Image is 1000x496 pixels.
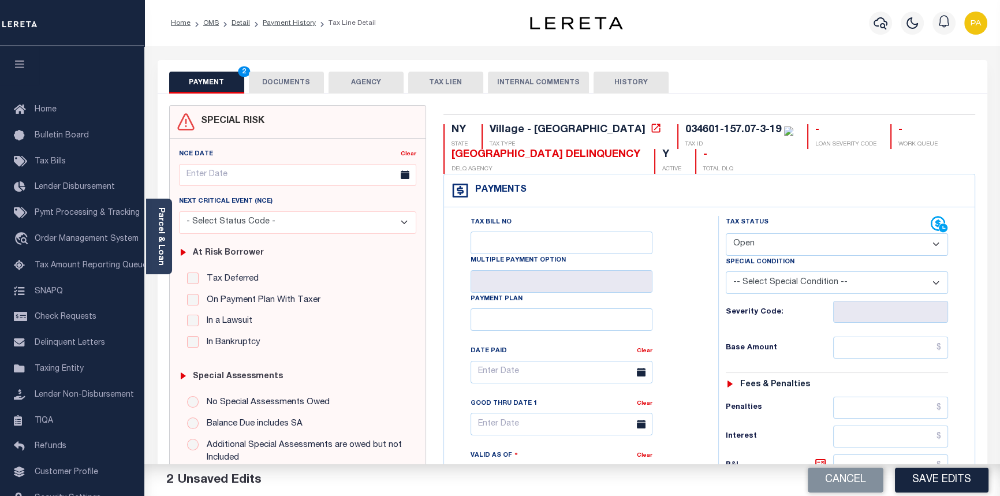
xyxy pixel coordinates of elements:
[471,294,523,304] label: Payment Plan
[203,20,219,27] a: OMS
[815,124,876,137] div: -
[637,348,652,354] a: Clear
[171,20,191,27] a: Home
[471,361,652,383] input: Enter Date
[833,454,949,476] input: $
[179,150,213,159] label: NCE Date
[35,235,139,243] span: Order Management System
[895,468,988,493] button: Save Edits
[35,365,84,373] span: Taxing Entity
[898,140,938,149] p: WORK QUEUE
[726,344,833,353] h6: Base Amount
[35,468,98,476] span: Customer Profile
[471,399,537,409] label: Good Thru Date 1
[35,442,66,450] span: Refunds
[35,132,89,140] span: Bulletin Board
[471,450,518,461] label: Valid as Of
[833,426,949,447] input: $
[726,457,833,473] h6: P&I
[490,125,645,135] div: Village - [GEOGRAPHIC_DATA]
[452,124,468,137] div: NY
[662,149,681,162] div: Y
[471,346,507,356] label: Date Paid
[662,165,681,174] p: ACTIVE
[490,140,663,149] p: TAX TYPE
[471,413,652,435] input: Enter Date
[594,72,669,94] button: HISTORY
[685,125,781,135] div: 034601-157.07-3-19
[703,165,733,174] p: TOTAL DLQ
[14,232,32,247] i: travel_explore
[471,256,566,266] label: Multiple Payment Option
[169,72,244,94] button: PAYMENT
[488,72,589,94] button: INTERNAL COMMENTS
[178,474,262,486] span: Unsaved Edits
[452,165,640,174] p: DELQ AGENCY
[179,197,273,207] label: Next Critical Event (NCE)
[452,140,468,149] p: STATE
[740,380,809,390] h6: Fees & Penalties
[726,258,794,267] label: Special Condition
[530,17,622,29] img: logo-dark.svg
[726,218,768,228] label: Tax Status
[35,158,66,166] span: Tax Bills
[232,20,250,27] a: Detail
[637,453,652,458] a: Clear
[471,218,512,228] label: Tax Bill No
[201,439,408,465] label: Additional Special Assessments are owed but not Included
[815,140,876,149] p: LOAN SEVERITY CODE
[201,294,320,307] label: On Payment Plan With Taxer
[401,151,416,157] a: Clear
[201,315,252,328] label: In a Lawsuit
[833,337,949,359] input: $
[201,396,330,409] label: No Special Assessments Owed
[408,72,483,94] button: TAX LIEN
[726,432,833,441] h6: Interest
[469,185,527,196] h4: Payments
[263,20,316,27] a: Payment History
[898,124,938,137] div: -
[808,468,883,493] button: Cancel
[35,262,147,270] span: Tax Amount Reporting Queue
[156,207,165,266] a: Parcel & Loan
[726,308,833,317] h6: Severity Code:
[35,106,57,114] span: Home
[35,416,53,424] span: TIQA
[201,336,260,349] label: In Bankruptcy
[201,417,303,431] label: Balance Due includes SA
[193,372,283,382] h6: Special Assessments
[195,116,264,127] h4: SPECIAL RISK
[249,72,324,94] button: DOCUMENTS
[35,391,134,399] span: Lender Non-Disbursement
[329,72,404,94] button: AGENCY
[35,313,96,321] span: Check Requests
[238,66,250,77] span: 2
[166,474,173,486] span: 2
[316,18,376,28] li: Tax Line Detail
[685,140,793,149] p: TAX ID
[179,164,417,187] input: Enter Date
[703,149,733,162] div: -
[964,12,987,35] img: svg+xml;base64,PHN2ZyB4bWxucz0iaHR0cDovL3d3dy53My5vcmcvMjAwMC9zdmciIHBvaW50ZXItZXZlbnRzPSJub25lIi...
[35,339,105,347] span: Delinquent Letters
[193,248,264,258] h6: At Risk Borrower
[637,401,652,407] a: Clear
[35,287,63,295] span: SNAPQ
[35,209,140,217] span: Pymt Processing & Tracking
[35,183,115,191] span: Lender Disbursement
[201,273,259,286] label: Tax Deferred
[726,403,833,412] h6: Penalties
[452,149,640,162] div: [GEOGRAPHIC_DATA] DELINQUENCY
[833,397,949,419] input: $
